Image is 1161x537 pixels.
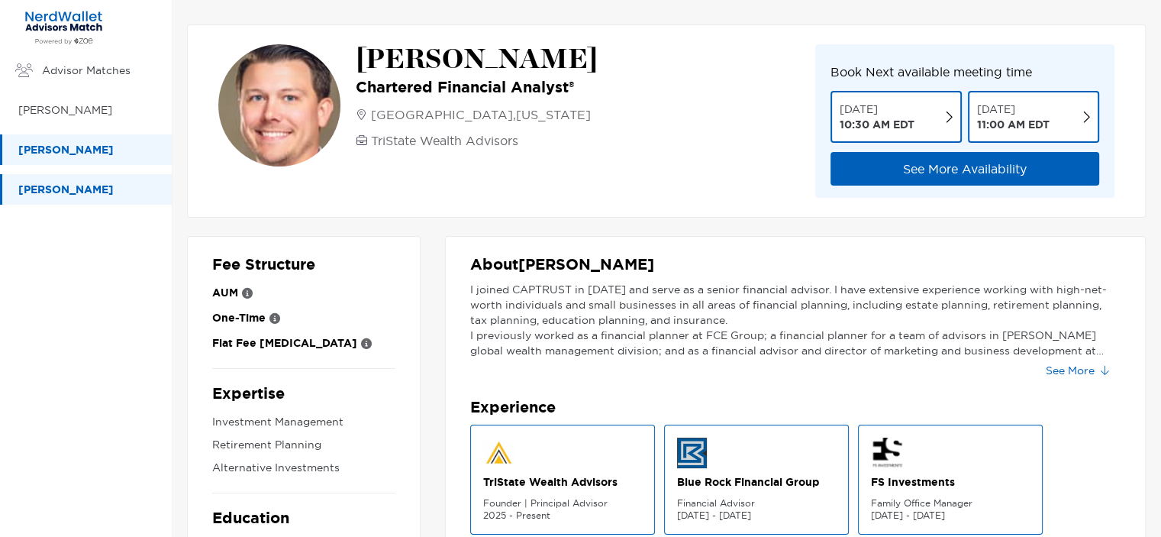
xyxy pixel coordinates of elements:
p: 11:00 AM EDT [977,117,1050,132]
p: [PERSON_NAME] [18,101,156,120]
button: [DATE] 10:30 AM EDT [830,91,962,143]
p: Flat Fee [MEDICAL_DATA] [212,334,357,353]
img: Zoe Financial [18,10,109,45]
button: See More [1034,358,1121,383]
p: About [PERSON_NAME] [470,255,1121,274]
p: I joined CAPTRUST in [DATE] and serve as a senior financial advisor. I have extensive experience ... [470,282,1121,328]
p: FS Investments [871,474,1030,490]
p: I previously worked as a financial planner at FCE Group; a financial planner for a team of adviso... [470,328,1121,358]
p: Book Next available meeting time [830,63,1099,82]
p: AUM [212,283,238,302]
p: TriState Wealth Advisors [483,474,642,490]
p: [GEOGRAPHIC_DATA] , [US_STATE] [371,105,591,124]
p: Financial Advisor [677,497,836,510]
p: [DATE] [977,102,1050,117]
img: firm logo [677,438,707,468]
p: [DATE] - [DATE] [871,510,1030,522]
p: Chartered Financial Analyst® [356,78,598,96]
p: Founder | Principal Advisor [483,497,642,510]
img: firm logo [483,438,514,468]
p: [PERSON_NAME] [18,180,156,199]
p: Experience [470,398,1121,417]
p: Education [212,509,395,528]
p: Retirement Planning [212,435,395,455]
p: 2025 - Present [483,510,642,522]
p: [PERSON_NAME] [356,44,598,75]
p: Fee Structure [212,255,395,274]
p: One-Time [212,309,266,328]
p: Family Office Manager [871,497,1030,510]
p: Blue Rock Financial Group [677,474,836,490]
p: Alternative Investments [212,458,395,477]
p: [PERSON_NAME] [18,141,156,160]
p: [DATE] - [DATE] [677,510,836,522]
p: Investment Management [212,412,395,432]
img: avatar [218,44,340,167]
button: [DATE] 11:00 AM EDT [968,91,1099,143]
p: Advisor Matches [42,61,156,80]
p: 10:30 AM EDT [840,117,914,132]
p: Expertise [212,384,395,403]
p: TriState Wealth Advisors [371,131,518,150]
p: [DATE] [840,102,914,117]
img: firm logo [871,438,902,468]
button: See More Availability [830,152,1099,186]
